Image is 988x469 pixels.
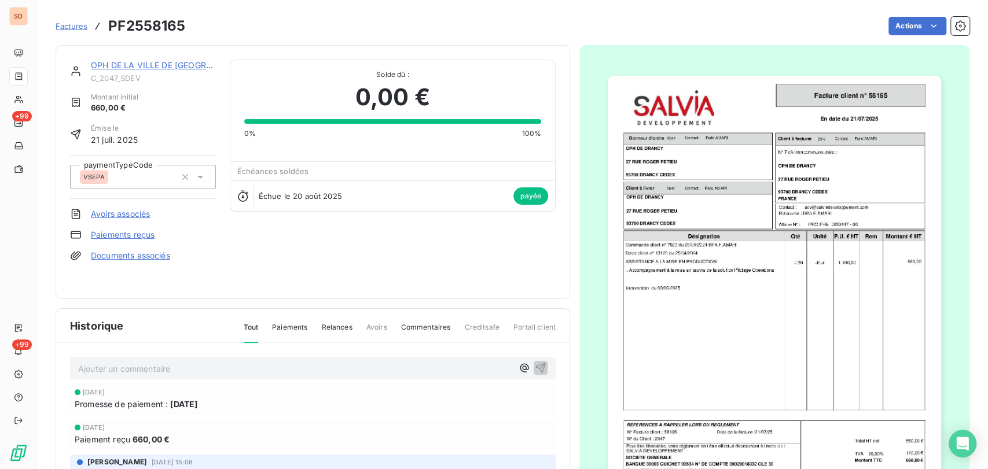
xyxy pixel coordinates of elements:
[9,444,28,462] img: Logo LeanPay
[521,128,541,139] span: 100%
[355,80,430,115] span: 0,00 €
[83,424,105,431] span: [DATE]
[9,7,28,25] div: SD
[12,339,32,350] span: +99
[401,322,451,342] span: Commentaires
[244,128,256,139] span: 0%
[366,322,387,342] span: Avoirs
[91,92,138,102] span: Montant initial
[513,187,548,205] span: payée
[170,398,197,410] span: [DATE]
[56,20,87,32] a: Factures
[237,167,309,176] span: Échéances soldées
[513,322,556,342] span: Portail client
[87,457,147,467] span: [PERSON_NAME]
[272,322,307,342] span: Paiements
[949,430,976,457] div: Open Intercom Messenger
[244,69,541,80] span: Solde dû :
[12,111,32,121] span: +99
[91,123,138,134] span: Émise le
[91,208,150,220] a: Avoirs associés
[91,60,259,70] a: OPH DE LA VILLE DE [GEOGRAPHIC_DATA]
[321,322,352,342] span: Relances
[91,102,138,114] span: 660,00 €
[75,398,168,410] span: Promesse de paiement :
[259,191,342,201] span: Échue le 20 août 2025
[133,433,170,445] span: 660,00 €
[91,134,138,146] span: 21 juil. 2025
[244,322,259,343] span: Tout
[91,229,155,241] a: Paiements reçus
[152,459,193,466] span: [DATE] 15:08
[108,16,185,36] h3: PF2558165
[83,389,105,396] span: [DATE]
[464,322,499,342] span: Creditsafe
[70,318,124,334] span: Historique
[83,173,105,180] span: VSEPA
[91,73,216,83] span: C_2047_SDEV
[75,433,130,445] span: Paiement reçu
[888,17,946,35] button: Actions
[56,21,87,31] span: Factures
[91,250,170,261] a: Documents associés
